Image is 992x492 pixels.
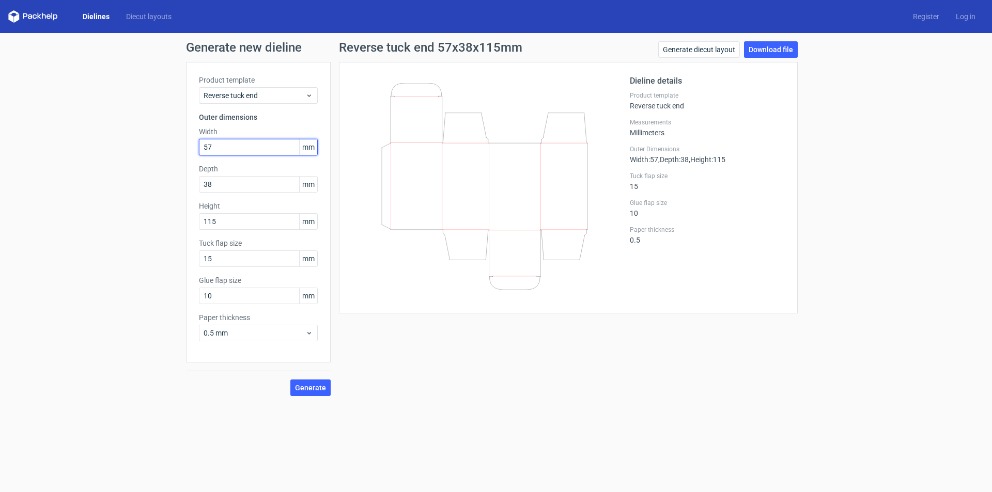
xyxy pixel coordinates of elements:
[630,172,785,180] label: Tuck flap size
[199,126,318,137] label: Width
[630,199,785,207] label: Glue flap size
[199,201,318,211] label: Height
[630,226,785,234] label: Paper thickness
[299,139,317,155] span: mm
[204,328,305,338] span: 0.5 mm
[199,238,318,248] label: Tuck flap size
[744,41,798,58] a: Download file
[658,155,689,164] span: , Depth : 38
[630,91,785,110] div: Reverse tuck end
[299,177,317,192] span: mm
[204,90,305,101] span: Reverse tuck end
[630,172,785,191] div: 15
[199,275,318,285] label: Glue flap size
[630,155,658,164] span: Width : 57
[295,384,326,391] span: Generate
[199,164,318,174] label: Depth
[630,91,785,100] label: Product template
[299,214,317,229] span: mm
[74,11,118,22] a: Dielines
[630,118,785,137] div: Millimeters
[630,226,785,244] div: 0.5
[630,199,785,217] div: 10
[948,11,984,22] a: Log in
[199,75,318,85] label: Product template
[630,145,785,153] label: Outer Dimensions
[199,312,318,323] label: Paper thickness
[186,41,806,54] h1: Generate new dieline
[339,41,522,54] h1: Reverse tuck end 57x38x115mm
[658,41,740,58] a: Generate diecut layout
[290,379,331,396] button: Generate
[299,288,317,304] span: mm
[689,155,725,164] span: , Height : 115
[199,112,318,122] h3: Outer dimensions
[630,118,785,126] label: Measurements
[905,11,948,22] a: Register
[118,11,180,22] a: Diecut layouts
[630,75,785,87] h2: Dieline details
[299,251,317,266] span: mm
